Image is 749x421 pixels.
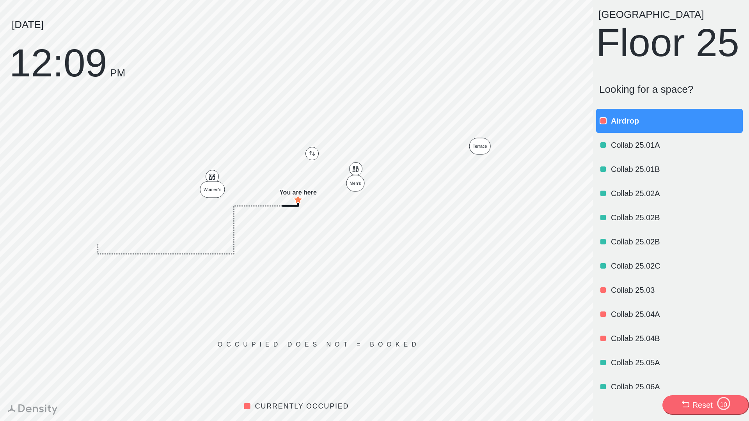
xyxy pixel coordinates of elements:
[611,164,741,175] p: Collab 25.01B
[662,395,749,415] button: Reset10
[599,83,743,96] p: Looking for a space?
[611,333,741,344] p: Collab 25.04B
[611,309,741,320] p: Collab 25.04A
[717,402,731,409] div: 10
[692,400,713,410] div: Reset
[611,188,741,199] p: Collab 25.02A
[611,260,741,271] p: Collab 25.02C
[611,381,741,392] p: Collab 25.06A
[611,285,741,295] p: Collab 25.03
[611,212,741,223] p: Collab 25.02B
[611,115,741,126] p: Airdrop
[611,140,741,150] p: Collab 25.01A
[611,236,741,247] p: Collab 25.02B
[611,357,741,368] p: Collab 25.05A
